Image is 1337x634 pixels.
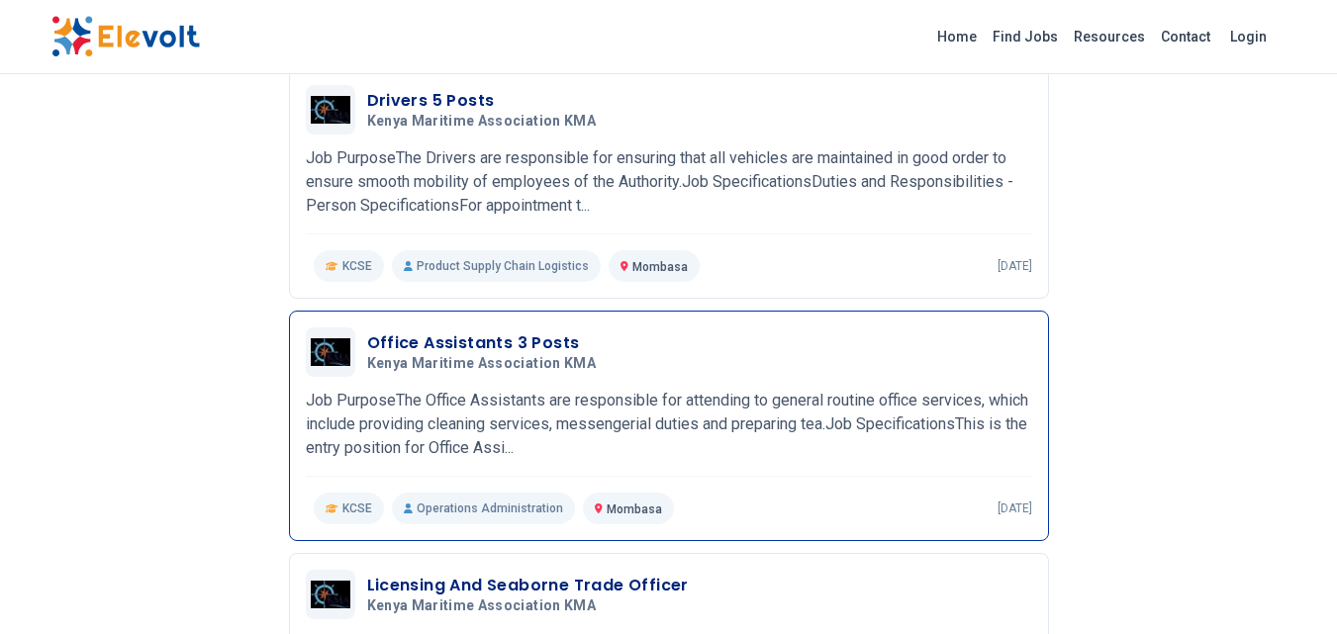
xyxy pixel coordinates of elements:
span: Mombasa [632,260,688,274]
img: Kenya Maritime Association KMA [311,338,350,366]
p: [DATE] [998,500,1032,516]
a: Contact [1153,21,1218,52]
h3: Drivers 5 Posts [367,89,605,113]
span: Kenya Maritime Association KMA [367,113,597,131]
h3: Office Assistants 3 Posts [367,331,605,355]
img: Kenya Maritime Association KMA [311,581,350,608]
a: Kenya Maritime Association KMADrivers 5 PostsKenya Maritime Association KMAJob PurposeThe Drivers... [306,85,1032,282]
iframe: Chat Widget [1238,539,1337,634]
a: Login [1218,17,1279,56]
span: KCSE [342,500,372,516]
img: Elevolt [51,16,200,57]
a: Kenya Maritime Association KMAOffice Assistants 3 PostsKenya Maritime Association KMAJob PurposeT... [306,327,1032,524]
a: Find Jobs [985,21,1066,52]
h3: Licensing And Seaborne Trade Officer [367,574,689,597]
span: Kenya Maritime Association KMA [367,355,597,373]
a: Home [929,21,985,52]
p: [DATE] [998,258,1032,274]
p: Job PurposeThe Office Assistants are responsible for attending to general routine office services... [306,389,1032,460]
span: Kenya Maritime Association KMA [367,597,597,615]
span: KCSE [342,258,372,274]
a: Resources [1066,21,1153,52]
span: Mombasa [607,502,662,516]
p: Operations Administration [392,493,575,524]
p: Job PurposeThe Drivers are responsible for ensuring that all vehicles are maintained in good orde... [306,146,1032,218]
p: Product Supply Chain Logistics [392,250,601,282]
img: Kenya Maritime Association KMA [311,96,350,124]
